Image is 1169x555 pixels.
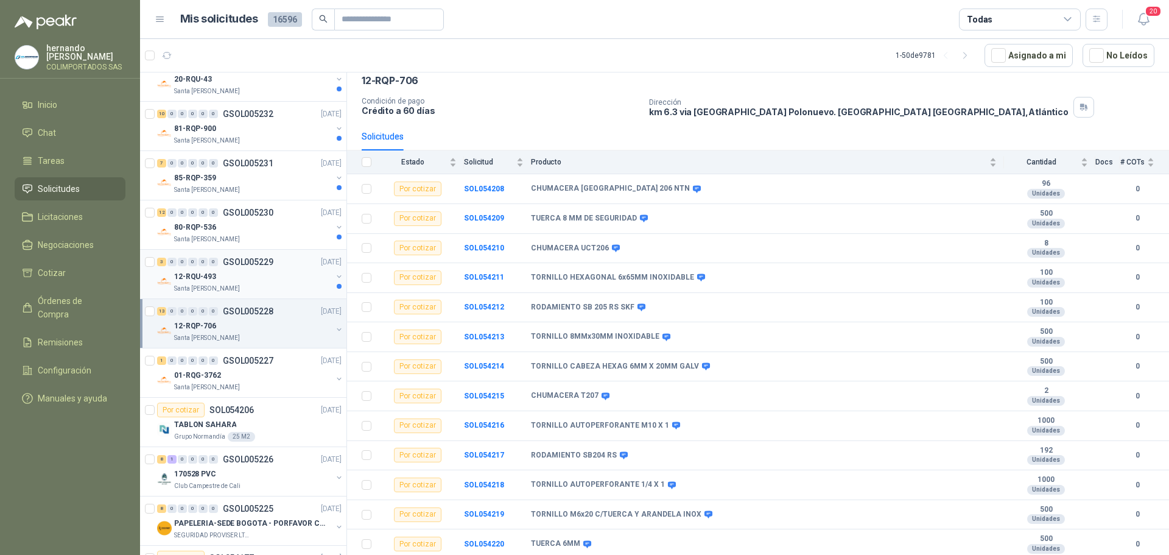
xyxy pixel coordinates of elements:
div: 0 [188,504,197,513]
a: SOL054216 [464,421,504,430]
b: RODAMIENTO SB204 RS [531,451,617,461]
div: 0 [188,258,197,266]
p: Santa [PERSON_NAME] [174,333,240,343]
b: 2 [1004,386,1088,396]
th: # COTs [1120,150,1169,174]
div: 1 - 50 de 9781 [896,46,975,65]
a: SOL054218 [464,481,504,489]
div: Por cotizar [394,507,441,522]
p: GSOL005225 [223,504,273,513]
div: 0 [167,258,177,266]
b: 0 [1120,391,1154,402]
div: 0 [198,455,208,464]
div: 0 [167,110,177,118]
p: [DATE] [321,158,342,169]
a: 7 0 0 0 0 0 GSOL005231[DATE] Company Logo85-RQP-359Santa [PERSON_NAME] [157,156,344,195]
a: SOL054219 [464,510,504,518]
div: Unidades [1027,396,1065,406]
span: Solicitudes [38,182,80,196]
div: 0 [178,208,187,217]
p: 12-RQP-706 [362,74,418,87]
b: CHUMACERA UCT206 [531,244,609,253]
div: 0 [188,307,197,316]
div: Unidades [1027,189,1065,199]
p: Club Campestre de Cali [174,481,240,491]
div: 0 [178,159,187,168]
div: 0 [167,307,177,316]
b: SOL054215 [464,392,504,400]
div: 0 [209,159,218,168]
p: GSOL005232 [223,110,273,118]
div: 0 [167,356,177,365]
div: Por cotizar [394,389,441,403]
div: 1 [157,356,166,365]
div: 1 [167,455,177,464]
span: Manuales y ayuda [38,392,107,405]
div: 0 [188,110,197,118]
div: 0 [198,159,208,168]
img: Company Logo [157,373,172,387]
div: Por cotizar [394,241,441,255]
div: Todas [967,13,992,26]
div: 0 [209,258,218,266]
p: [DATE] [321,108,342,120]
div: 0 [178,307,187,316]
b: SOL054217 [464,451,504,459]
b: SOL054209 [464,214,504,222]
th: Estado [379,150,464,174]
th: Docs [1095,150,1120,174]
p: SOL054206 [209,406,254,414]
p: Santa [PERSON_NAME] [174,87,240,96]
a: SOL054220 [464,540,504,548]
img: Company Logo [15,46,38,69]
p: Santa [PERSON_NAME] [174,383,240,392]
b: 500 [1004,327,1088,337]
b: 0 [1120,213,1154,224]
p: 12-RQU-493 [174,271,216,283]
div: 0 [209,455,218,464]
a: 13 0 0 0 0 0 GSOL005228[DATE] Company Logo12-RQP-706Santa [PERSON_NAME] [157,304,344,343]
a: Manuales y ayuda [15,387,125,410]
b: 8 [1004,239,1088,249]
b: 500 [1004,209,1088,219]
a: Inicio [15,93,125,116]
div: 7 [157,159,166,168]
a: SOL054208 [464,185,504,193]
div: Unidades [1027,219,1065,228]
div: 0 [167,504,177,513]
span: Chat [38,126,56,140]
b: 0 [1120,450,1154,461]
a: 10 0 0 0 0 0 GSOL005232[DATE] Company Logo81-RQP-900Santa [PERSON_NAME] [157,107,344,146]
div: 0 [198,258,208,266]
b: 1000 [1004,475,1088,485]
img: Company Logo [157,422,172,437]
div: 25 M2 [228,432,255,442]
b: 1000 [1004,416,1088,426]
p: hernando [PERSON_NAME] [46,44,125,61]
p: 170528 PVC [174,468,216,480]
span: Cantidad [1004,158,1078,166]
span: Solicitud [464,158,514,166]
a: SOL054210 [464,244,504,252]
b: 500 [1004,534,1088,544]
img: Company Logo [157,521,172,536]
span: search [319,15,328,23]
b: SOL054211 [464,273,504,281]
b: RODAMIENTO SB 205 RS SKF [531,303,634,313]
p: 20-RQU-43 [174,74,212,85]
div: Unidades [1027,366,1065,376]
img: Company Logo [157,175,172,190]
b: SOL054213 [464,333,504,341]
p: TABLON SAHARA [174,419,236,431]
p: 12-RQP-706 [174,320,216,332]
a: Chat [15,121,125,144]
b: 0 [1120,509,1154,520]
p: [DATE] [321,405,342,416]
p: Dirección [649,98,1069,107]
div: 0 [188,455,197,464]
a: Licitaciones [15,205,125,228]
